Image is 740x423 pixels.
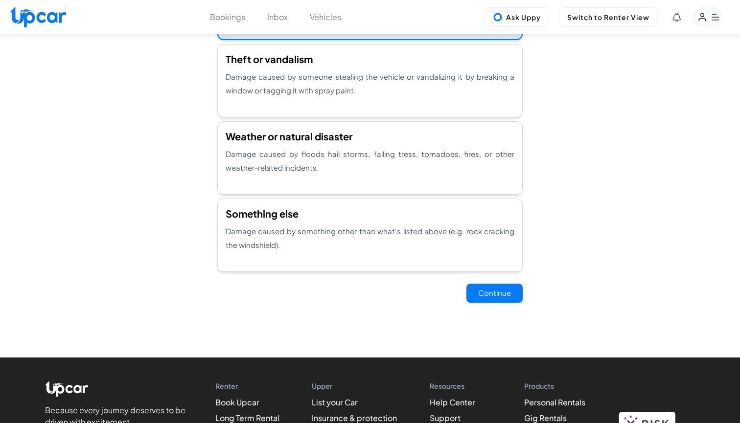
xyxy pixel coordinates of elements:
button: Vehicles [310,11,341,23]
h4: Products [524,381,585,391]
h1: Something else [226,207,514,221]
button: Inbox [267,11,288,23]
a: List your Car [312,397,358,407]
a: Long Term Rental [215,413,279,423]
h1: Theft or vandalism [226,52,514,66]
a: Insurance & protection [312,413,397,423]
img: Uppy [493,12,503,22]
button: Continue [466,284,523,303]
h4: Renter [215,381,279,391]
p: Damage caused by someone stealing the vehicle or vandalizing it by breaking a window or tagging i... [226,70,514,97]
a: Support [430,413,461,423]
a: Personal Rentals [524,397,585,407]
h4: Upper [312,381,397,391]
div: View Notifications [672,13,681,22]
img: Upcar Logo [10,6,66,27]
button: Bookings [210,11,245,23]
a: Gig Rentals [524,413,567,423]
button: Switch to Renter View [559,7,658,27]
p: Damage caused by floods hail storms, falling tress, tornadoes, fires, or other weather-related in... [226,147,514,175]
a: Help Center [430,397,475,407]
h1: Weather or natural disaster [226,130,514,143]
p: Damage caused by something other than what's listed above (e.g. rock cracking the windshield). [226,224,514,252]
a: Book Upcar [215,397,259,407]
button: Ask Uppy [485,7,549,27]
h4: Resources [430,381,492,391]
img: Upcar Logo [45,381,88,397]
